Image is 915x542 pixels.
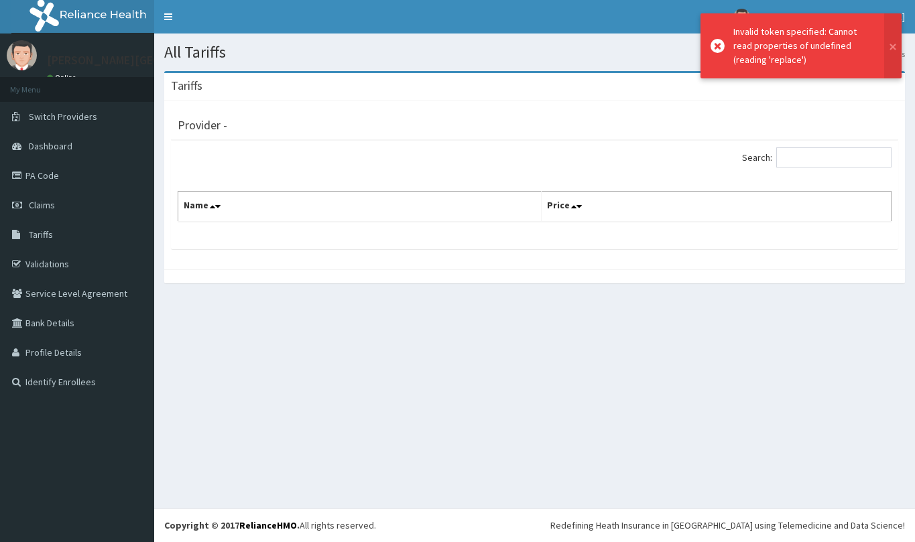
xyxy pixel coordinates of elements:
[541,192,891,222] th: Price
[29,199,55,211] span: Claims
[164,519,300,531] strong: Copyright © 2017 .
[29,228,53,241] span: Tariffs
[776,147,892,167] input: Search:
[171,80,202,92] h3: Tariffs
[29,111,97,123] span: Switch Providers
[178,192,542,222] th: Name
[733,9,750,25] img: User Image
[733,25,871,67] div: Invalid token specified: Cannot read properties of undefined (reading 'replace')
[47,73,79,82] a: Online
[239,519,297,531] a: RelianceHMO
[742,147,892,167] label: Search:
[550,519,905,532] div: Redefining Heath Insurance in [GEOGRAPHIC_DATA] using Telemedicine and Data Science!
[7,40,37,70] img: User Image
[47,54,245,66] p: [PERSON_NAME][GEOGRAPHIC_DATA]
[164,44,905,61] h1: All Tariffs
[154,508,915,542] footer: All rights reserved.
[178,119,227,131] h3: Provider -
[758,11,905,23] span: [PERSON_NAME][GEOGRAPHIC_DATA]
[29,140,72,152] span: Dashboard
